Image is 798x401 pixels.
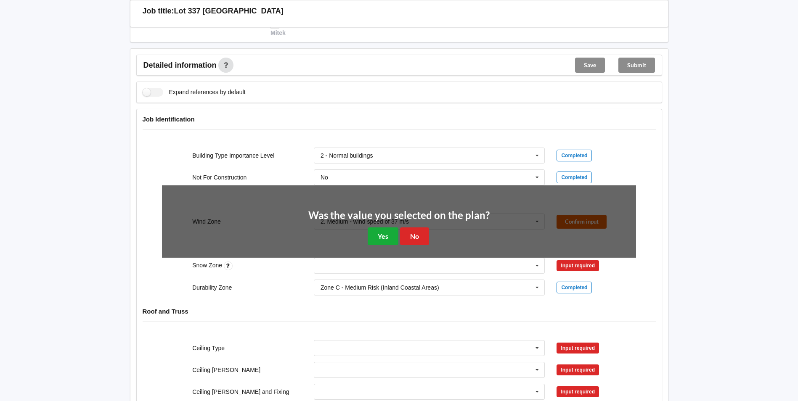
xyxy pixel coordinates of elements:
div: Zone C - Medium Risk (Inland Coastal Areas) [321,285,439,290]
div: Input required [557,260,599,271]
h2: Was the value you selected on the plan? [308,209,490,222]
div: Input required [557,343,599,354]
h3: Job title: [143,6,174,16]
button: Yes [368,227,398,245]
a: Mitek [270,20,286,36]
div: 2 - Normal buildings [321,153,373,158]
label: Not For Construction [192,174,247,181]
span: Detailed information [143,61,217,69]
h3: Lot 337 [GEOGRAPHIC_DATA] [174,6,284,16]
label: Expand references by default [143,88,246,97]
div: Completed [557,282,592,293]
div: Input required [557,386,599,397]
label: Durability Zone [192,284,232,291]
label: Ceiling Type [192,345,225,351]
div: Frame files : [133,19,265,37]
div: Input required [557,364,599,375]
div: No [321,174,328,180]
div: Completed [557,171,592,183]
div: Completed [557,150,592,161]
h4: Job Identification [143,115,656,123]
button: No [400,227,429,245]
label: Snow Zone [192,262,224,269]
h4: Roof and Truss [143,307,656,315]
label: Building Type Importance Level [192,152,274,159]
label: Ceiling [PERSON_NAME] [192,367,260,373]
label: Ceiling [PERSON_NAME] and Fixing [192,388,289,395]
